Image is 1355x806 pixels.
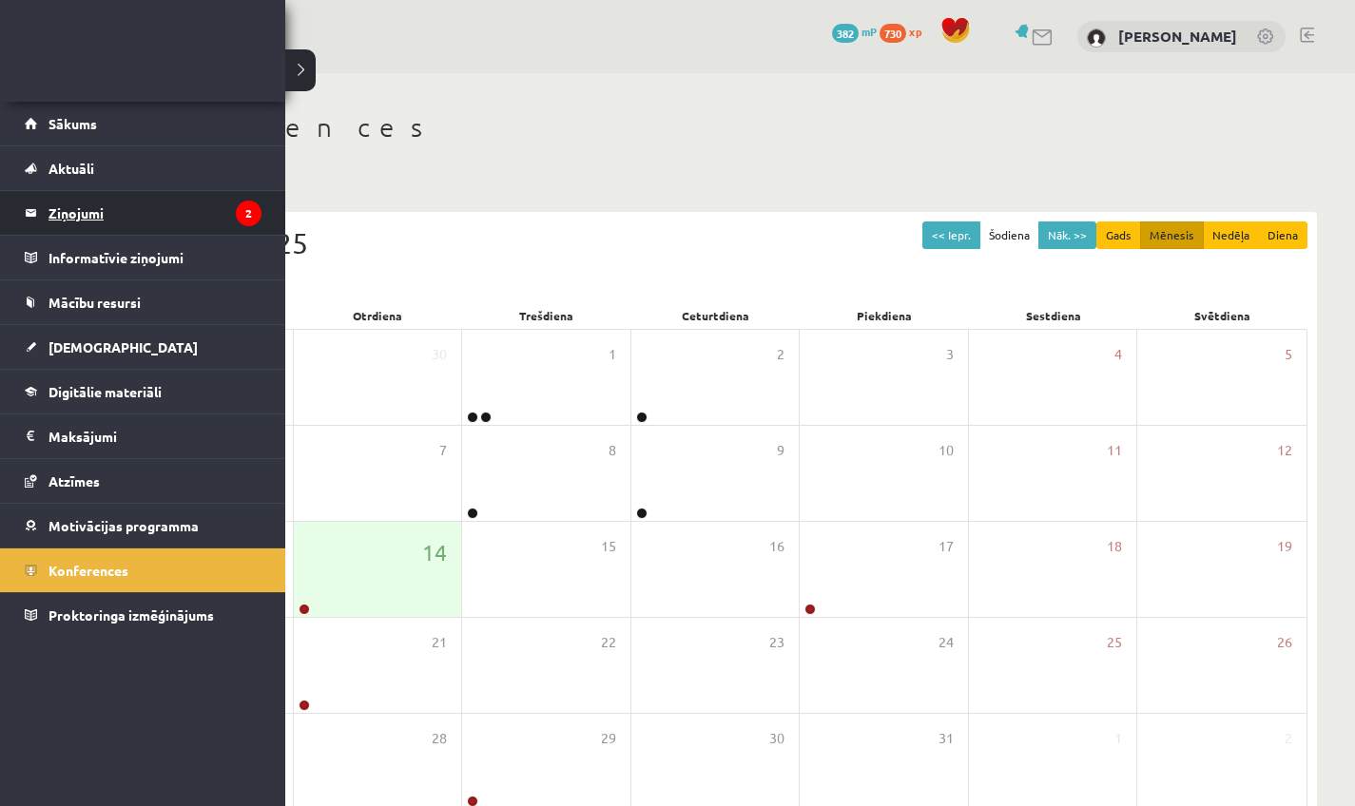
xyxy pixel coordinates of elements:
span: 15 [601,536,616,557]
h1: Konferences [114,111,1317,144]
span: 16 [769,536,784,557]
legend: Ziņojumi [48,191,261,235]
span: 2 [777,344,784,365]
span: 17 [939,536,954,557]
span: 31 [939,728,954,749]
span: Konferences [48,562,128,579]
span: 24 [939,632,954,653]
a: Digitālie materiāli [25,370,261,413]
img: Rūta Talle [1087,29,1106,48]
div: Oktobris 2025 [124,221,1307,264]
button: Nāk. >> [1038,221,1096,249]
a: Konferences [25,548,261,592]
span: 10 [939,440,954,461]
span: xp [909,24,921,39]
button: << Iepr. [922,221,980,249]
span: 25 [1107,632,1122,653]
span: 5 [1285,344,1292,365]
span: 2 [1285,728,1292,749]
span: 30 [432,344,447,365]
a: Atzīmes [25,459,261,503]
span: 3 [946,344,954,365]
span: 28 [432,728,447,749]
span: 30 [769,728,784,749]
span: 7 [439,440,447,461]
button: Nedēļa [1203,221,1259,249]
span: Digitālie materiāli [48,383,162,400]
a: Aktuāli [25,146,261,190]
span: 26 [1277,632,1292,653]
span: 22 [601,632,616,653]
span: Sākums [48,115,97,132]
a: Maksājumi [25,414,261,458]
div: Ceturtdiena [631,302,801,329]
a: Informatīvie ziņojumi [25,236,261,279]
span: 12 [1277,440,1292,461]
i: 2 [236,201,261,226]
a: Mācību resursi [25,280,261,324]
span: 29 [601,728,616,749]
span: 18 [1107,536,1122,557]
button: Diena [1258,221,1307,249]
div: Sestdiena [969,302,1138,329]
legend: Informatīvie ziņojumi [48,236,261,279]
span: Motivācijas programma [48,517,199,534]
a: [PERSON_NAME] [1118,27,1237,46]
span: 1 [1114,728,1122,749]
span: 730 [880,24,906,43]
span: 11 [1107,440,1122,461]
a: Ziņojumi2 [25,191,261,235]
span: Atzīmes [48,472,100,489]
div: Svētdiena [1138,302,1307,329]
div: Otrdiena [293,302,462,329]
a: 730 xp [880,24,931,39]
span: 9 [777,440,784,461]
span: mP [861,24,877,39]
span: 14 [422,536,447,568]
span: Aktuāli [48,160,94,177]
div: Piekdiena [800,302,969,329]
div: Trešdiena [462,302,631,329]
span: 4 [1114,344,1122,365]
button: Gads [1096,221,1141,249]
a: Rīgas 1. Tālmācības vidusskola [21,33,173,81]
span: Mācību resursi [48,294,141,311]
a: [DEMOGRAPHIC_DATA] [25,325,261,369]
span: 21 [432,632,447,653]
button: Mēnesis [1140,221,1204,249]
legend: Maksājumi [48,414,261,458]
span: Proktoringa izmēģinājums [48,606,214,624]
span: 8 [609,440,616,461]
span: 19 [1277,536,1292,557]
span: 23 [769,632,784,653]
span: [DEMOGRAPHIC_DATA] [48,338,198,355]
span: 1 [609,344,616,365]
a: Sākums [25,102,261,145]
a: Motivācijas programma [25,504,261,547]
button: Šodiena [979,221,1039,249]
a: Proktoringa izmēģinājums [25,593,261,637]
span: 382 [832,24,859,43]
a: 382 mP [832,24,877,39]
